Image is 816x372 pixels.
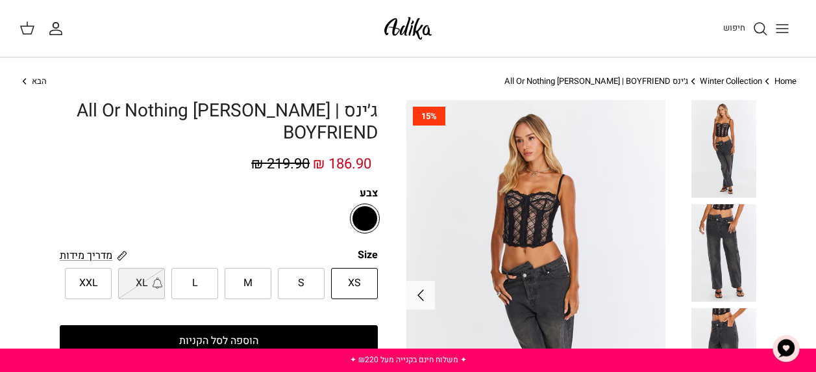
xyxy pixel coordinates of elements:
a: מדריך מידות [60,248,127,263]
button: Toggle menu [768,14,797,43]
button: הוספה לסל הקניות [60,325,378,356]
a: חיפוש [723,21,768,36]
span: 219.90 ₪ [251,153,310,174]
span: XL [136,275,148,292]
span: XS [348,275,361,292]
span: מדריך מידות [60,248,112,263]
button: Next [406,281,435,310]
a: ✦ משלוח חינם בקנייה מעל ₪220 ✦ [350,354,467,365]
label: צבע [60,186,378,200]
a: החשבון שלי [48,21,69,36]
a: הבא [19,75,47,88]
a: Home [774,75,797,87]
span: L [192,275,198,292]
h1: ג׳ינס All Or Nothing [PERSON_NAME] | BOYFRIEND [60,100,378,144]
a: ג׳ינס All Or Nothing [PERSON_NAME] | BOYFRIEND [504,75,688,87]
span: 186.90 ₪ [313,153,371,174]
span: M [243,275,253,292]
legend: Size [358,248,378,262]
span: הבא [32,75,47,87]
span: XXL [79,275,98,292]
button: צ'אט [767,329,806,368]
nav: Breadcrumbs [19,75,797,88]
img: Adika IL [380,13,436,44]
span: חיפוש [723,21,745,34]
span: S [298,275,304,292]
a: Winter Collection [700,75,762,87]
